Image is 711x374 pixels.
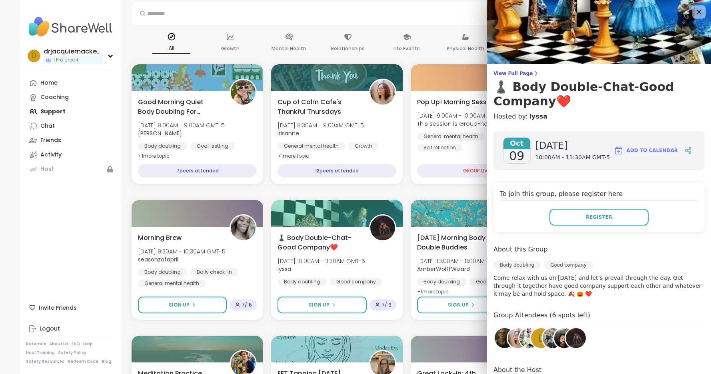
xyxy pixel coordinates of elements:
p: Life Events [393,44,420,53]
span: 7 / 13 [382,302,391,308]
p: All [152,44,190,54]
a: Coaching [26,90,115,105]
a: Host [26,162,115,176]
h4: To join this group, please register here [500,189,698,201]
span: Pop Up! Morning Session! [417,97,499,107]
span: This session is Group-hosted [417,120,505,128]
div: Chat [40,122,55,130]
div: Good company [330,278,382,286]
a: lyssa [565,327,587,349]
div: Growth [348,142,379,150]
span: Morning Brew [138,233,182,243]
span: [DATE] 8:30AM - 9:00AM GMT-5 [278,121,364,129]
h4: About this Group [493,245,547,254]
a: Chat [26,119,115,133]
b: lyssa [278,265,291,273]
div: Self reflection [417,144,462,152]
h4: Hosted by: [493,112,705,121]
span: [DATE] 10:00AM - 11:30AM GMT-5 [278,257,365,265]
button: Register [549,209,649,226]
span: d [32,51,36,61]
span: [DATE] 9:00AM - 10:00AM GMT-5 [417,112,505,120]
img: irisanne [370,80,395,105]
a: L [530,327,552,349]
div: Daily check-in [190,268,238,276]
span: Sign Up [169,301,190,309]
a: Help [83,341,93,347]
div: Body doubling [138,268,187,276]
span: Register [586,214,612,221]
span: 10:00AM - 11:30AM GMT-5 [535,154,610,162]
button: Add to Calendar [610,141,681,160]
span: [DATE] 10:00AM - 11:00AM GMT-5 [417,257,505,265]
a: JollyJessie38 [518,327,541,349]
div: Logout [40,325,60,333]
span: ♟️ Body Double-Chat-Good Company❤️ [278,233,360,252]
button: Sign Up [417,297,506,313]
a: Redeem Code [68,359,98,364]
div: drjacquiemackenzie [44,47,104,56]
img: ShareWell Nav Logo [26,13,115,41]
img: lyssa [566,328,586,348]
a: Logout [26,322,115,336]
span: View Full Page [493,70,705,77]
span: [DATE] [535,139,610,152]
div: 7 peers attended [138,164,257,178]
a: About Us [49,341,68,347]
img: seasonzofapril [231,216,256,240]
a: FAQ [72,341,80,347]
div: Activity [40,151,62,159]
div: Body doubling [138,142,187,150]
img: ShareWell Logomark [614,146,623,155]
p: Relationships [331,44,365,53]
span: [DATE] 8:00AM - 9:00AM GMT-5 [138,121,225,129]
a: Rob78_NJ [553,327,575,349]
a: Safety Policy [58,350,86,356]
a: Home [26,76,115,90]
img: lyssa [370,216,395,240]
div: General mental health [138,279,206,287]
a: Activity [26,148,115,162]
div: Good company [469,278,522,286]
img: Rob78_NJ [554,328,574,348]
button: Sign Up [138,297,227,313]
img: JollyJessie38 [519,328,539,348]
span: Cup of Calm Cafe's Thankful Thursdays [278,97,360,117]
div: Invite Friends [26,301,115,315]
p: Physical Health [447,44,484,53]
h3: ♟️ Body Double-Chat-Good Company❤️ [493,80,705,109]
span: 7 / 16 [242,302,252,308]
div: Body doubling [493,261,541,269]
p: Growth [221,44,240,53]
span: Sign Up [309,301,330,309]
img: bookstar [495,328,515,348]
b: [PERSON_NAME] [138,129,182,137]
div: 12 peers attended [278,164,396,178]
b: AmberWolffWizard [417,265,470,273]
span: 09 [509,149,524,163]
span: Good Morning Quiet Body Doubling For Productivity [138,97,221,117]
img: Amie89 [543,328,563,348]
b: irisanne [278,129,299,137]
div: Host [40,165,54,173]
p: Mental Health [272,44,306,53]
span: 1 Pro credit [53,57,78,63]
span: [DATE] 9:30AM - 10:30AM GMT-5 [138,247,226,255]
img: Adrienne_QueenOfTheDawn [231,80,256,105]
a: lyssa [529,112,547,121]
span: [DATE] Morning Body Double Buddies [417,233,500,252]
span: Oct [503,138,530,149]
div: Home [40,79,58,87]
div: Coaching [40,93,69,101]
img: irisanne [508,328,528,348]
a: View Full Page♟️ Body Double-Chat-Good Company❤️ [493,70,705,109]
a: bookstar [493,327,516,349]
div: Friends [40,137,61,144]
div: General mental health [417,133,485,140]
div: Good company [544,261,593,269]
span: Add to Calendar [627,147,678,154]
a: Amie89 [541,327,564,349]
div: General mental health [278,142,345,150]
div: Body doubling [417,278,466,286]
a: Friends [26,133,115,148]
